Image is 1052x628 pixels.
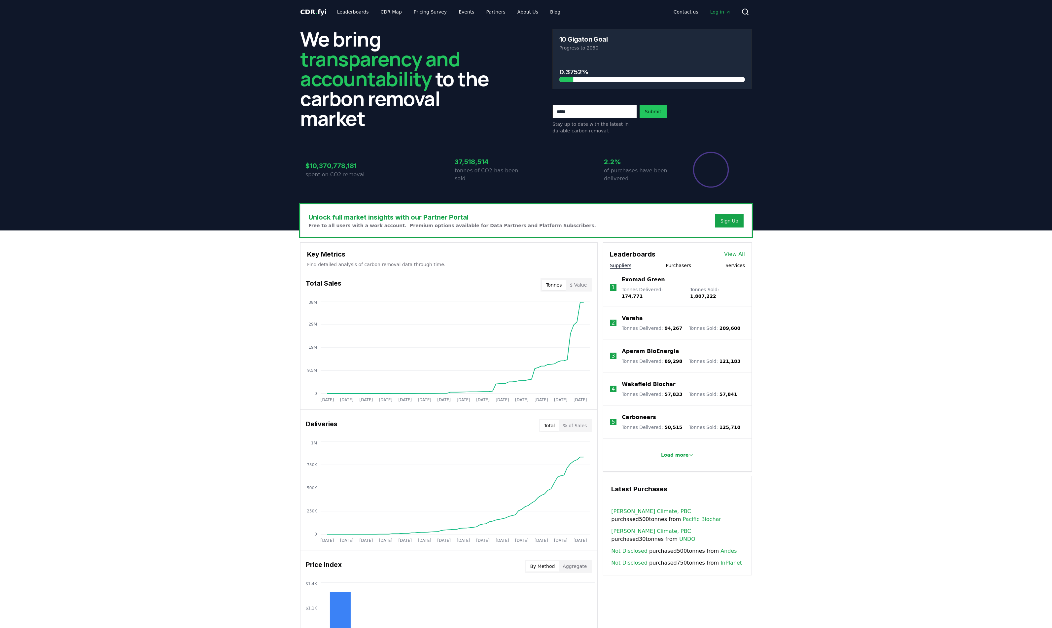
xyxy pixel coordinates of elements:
span: transparency and accountability [300,45,460,92]
button: Total [540,420,559,431]
h3: Unlock full market insights with our Partner Portal [308,212,596,222]
a: Log in [705,6,736,18]
tspan: [DATE] [496,398,509,402]
span: 121,183 [719,359,741,364]
tspan: [DATE] [437,398,451,402]
tspan: [DATE] [554,538,568,543]
a: Aperam BioEnergia [622,347,679,355]
tspan: 0 [314,391,317,396]
tspan: [DATE] [321,398,334,402]
p: Tonnes Delivered : [622,424,682,431]
tspan: [DATE] [340,538,354,543]
tspan: [DATE] [574,538,587,543]
tspan: [DATE] [418,398,431,402]
tspan: 250K [307,509,317,513]
button: Suppliers [610,262,631,269]
span: Log in [710,9,731,15]
a: Sign Up [720,218,738,224]
p: Tonnes Sold : [690,286,745,299]
a: UNDO [679,535,695,543]
button: % of Sales [559,420,591,431]
tspan: $1.4K [305,581,317,586]
h3: Total Sales [306,278,341,292]
h3: 37,518,514 [455,157,526,167]
nav: Main [668,6,736,18]
tspan: [DATE] [515,538,529,543]
a: Varaha [622,314,643,322]
tspan: [DATE] [476,538,490,543]
p: Tonnes Delivered : [622,391,682,398]
p: tonnes of CO2 has been sold [455,167,526,183]
tspan: 0 [314,532,317,537]
p: Load more [661,452,689,458]
span: purchased 30 tonnes from [611,527,744,543]
button: Submit [640,105,667,118]
tspan: 19M [308,345,317,350]
span: 57,833 [664,392,682,397]
p: Find detailed analysis of carbon removal data through time. [307,261,591,268]
tspan: [DATE] [496,538,509,543]
tspan: [DATE] [379,398,393,402]
button: Services [725,262,745,269]
span: 50,515 [664,425,682,430]
h3: Key Metrics [307,249,591,259]
p: Tonnes Delivered : [622,325,682,331]
tspan: [DATE] [535,538,548,543]
tspan: [DATE] [554,398,568,402]
tspan: 1M [311,441,317,445]
nav: Main [332,6,566,18]
p: 3 [612,352,615,360]
tspan: [DATE] [340,398,354,402]
p: Tonnes Sold : [689,424,740,431]
tspan: 9.5M [307,368,317,373]
tspan: [DATE] [360,538,373,543]
a: View All [724,250,745,258]
a: Andes [720,547,737,555]
p: 5 [612,418,615,426]
h3: $10,370,778,181 [305,161,377,171]
span: . [315,8,318,16]
p: 2 [612,319,615,327]
p: 1 [612,284,615,292]
a: [PERSON_NAME] Climate, PBC [611,527,691,535]
a: Events [453,6,479,18]
button: Purchasers [666,262,691,269]
h3: Deliveries [306,419,337,432]
a: CDR Map [375,6,407,18]
tspan: [DATE] [321,538,334,543]
a: Pricing Survey [408,6,452,18]
span: purchased 750 tonnes from [611,559,742,567]
h2: We bring to the carbon removal market [300,29,500,128]
h3: 2.2% [604,157,675,167]
a: Leaderboards [332,6,374,18]
a: Not Disclosed [611,559,648,567]
tspan: 750K [307,463,317,467]
span: 125,710 [719,425,741,430]
a: About Us [512,6,544,18]
span: 89,298 [664,359,682,364]
button: Aggregate [559,561,591,572]
tspan: [DATE] [398,538,412,543]
span: purchased 500 tonnes from [611,507,744,523]
span: 57,841 [719,392,737,397]
p: Free to all users with a work account. Premium options available for Data Partners and Platform S... [308,222,596,229]
a: Blog [545,6,566,18]
p: Tonnes Sold : [689,358,740,365]
tspan: [DATE] [418,538,431,543]
p: Tonnes Sold : [689,325,740,331]
button: By Method [526,561,559,572]
p: Progress to 2050 [559,45,745,51]
tspan: [DATE] [476,398,490,402]
a: Not Disclosed [611,547,648,555]
a: Wakefield Biochar [622,380,675,388]
tspan: [DATE] [398,398,412,402]
span: purchased 500 tonnes from [611,547,737,555]
button: Sign Up [715,214,744,227]
span: 1,807,222 [690,294,716,299]
div: Percentage of sales delivered [692,151,729,188]
tspan: 500K [307,486,317,490]
h3: Leaderboards [610,249,655,259]
h3: Latest Purchases [611,484,744,494]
